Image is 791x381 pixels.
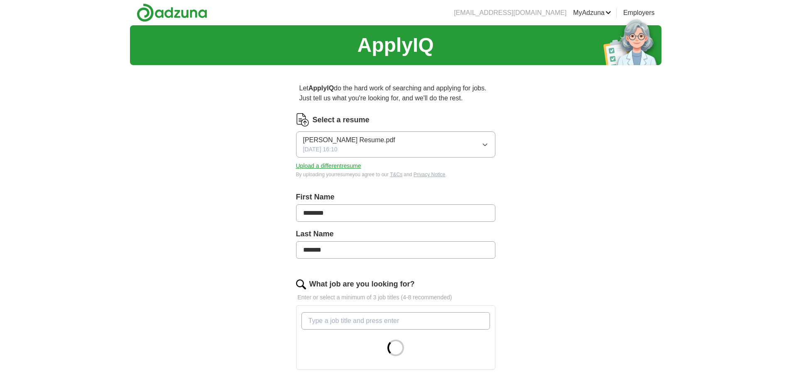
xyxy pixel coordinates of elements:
strong: ApplyIQ [309,85,334,92]
p: Let do the hard work of searching and applying for jobs. Just tell us what you're looking for, an... [296,80,495,107]
button: [PERSON_NAME] Resume.pdf[DATE] 16:10 [296,131,495,158]
label: What job are you looking for? [309,279,415,290]
a: MyAdzuna [573,8,611,18]
input: Type a job title and press enter [301,312,490,330]
img: search.png [296,279,306,289]
a: Employers [623,8,655,18]
img: CV Icon [296,113,309,126]
img: Adzuna logo [137,3,207,22]
button: Upload a differentresume [296,162,361,170]
li: [EMAIL_ADDRESS][DOMAIN_NAME] [454,8,566,18]
a: T&Cs [390,172,402,177]
label: First Name [296,192,495,203]
label: Select a resume [313,114,370,126]
span: [DATE] 16:10 [303,145,338,154]
div: By uploading your resume you agree to our and . [296,171,495,178]
a: Privacy Notice [414,172,446,177]
label: Last Name [296,228,495,240]
h1: ApplyIQ [357,30,433,60]
span: [PERSON_NAME] Resume.pdf [303,135,395,145]
p: Enter or select a minimum of 3 job titles (4-8 recommended) [296,293,495,302]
